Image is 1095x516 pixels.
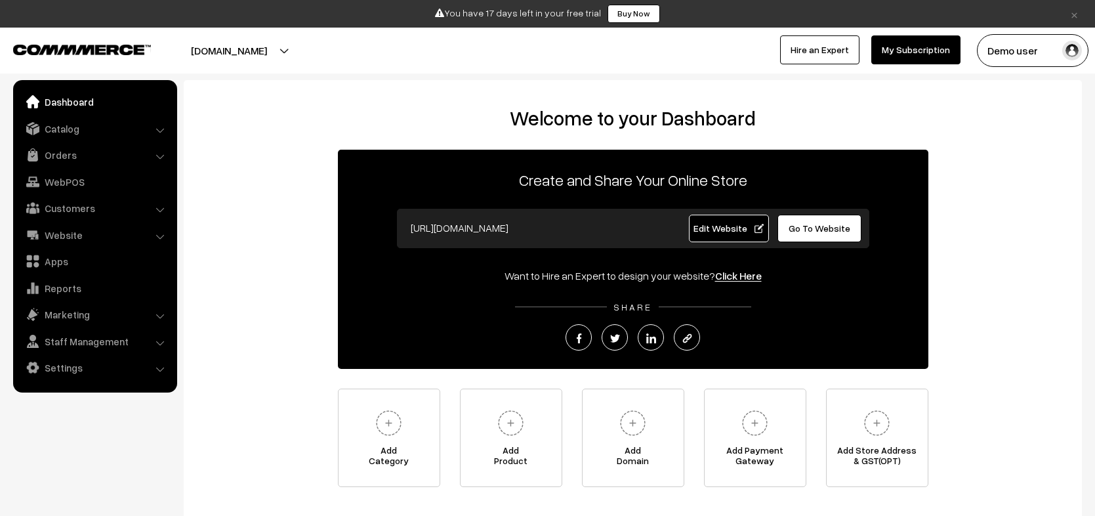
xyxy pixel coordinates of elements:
a: My Subscription [871,35,961,64]
a: Apps [16,249,173,273]
a: Website [16,223,173,247]
a: Go To Website [777,215,862,242]
a: Click Here [715,269,762,282]
img: plus.svg [859,405,895,441]
a: AddProduct [460,389,562,487]
a: Staff Management [16,330,173,353]
a: × [1065,6,1083,22]
a: Customers [16,196,173,220]
img: COMMMERCE [13,45,151,54]
span: Add Domain [583,445,684,471]
div: You have 17 days left in your free trial [5,5,1090,23]
span: Edit Website [693,223,764,234]
a: Catalog [16,117,173,140]
a: Buy Now [608,5,660,23]
img: user [1062,41,1082,60]
span: Add Store Address & GST(OPT) [827,445,928,471]
a: Marketing [16,303,173,326]
button: Demo user [977,34,1088,67]
a: Reports [16,276,173,300]
a: Dashboard [16,90,173,114]
a: Orders [16,143,173,167]
span: SHARE [607,301,659,312]
span: Add Payment Gateway [705,445,806,471]
a: Settings [16,356,173,379]
span: Add Product [461,445,562,471]
a: Edit Website [689,215,769,242]
img: plus.svg [737,405,773,441]
p: Create and Share Your Online Store [338,168,928,192]
div: Want to Hire an Expert to design your website? [338,268,928,284]
a: AddDomain [582,389,684,487]
img: plus.svg [615,405,651,441]
a: Add PaymentGateway [704,389,806,487]
a: Hire an Expert [780,35,859,64]
a: AddCategory [338,389,440,487]
a: WebPOS [16,170,173,194]
h2: Welcome to your Dashboard [197,106,1069,130]
button: [DOMAIN_NAME] [145,34,313,67]
img: plus.svg [493,405,529,441]
a: COMMMERCE [13,41,128,56]
span: Go To Website [789,223,850,234]
span: Add Category [339,445,440,471]
img: plus.svg [371,405,407,441]
a: Add Store Address& GST(OPT) [826,389,928,487]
